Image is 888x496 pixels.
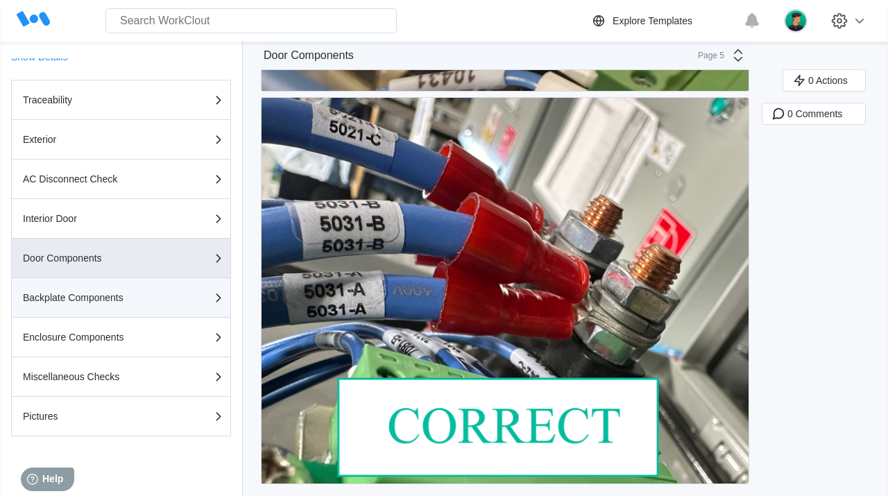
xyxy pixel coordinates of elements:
[23,135,162,144] div: Exterior
[783,69,866,92] button: 0 Actions
[11,120,231,160] button: Exterior
[762,103,866,125] button: 0 Comments
[11,278,231,318] button: Backplate Components
[23,332,162,342] div: Enclosure Components
[808,76,848,85] span: 0 Actions
[105,8,397,33] input: Search WorkClout
[23,214,162,223] div: Interior Door
[264,49,354,62] div: Door Components
[23,293,162,302] div: Backplate Components
[784,9,808,33] img: user.png
[23,95,162,105] div: Traceability
[23,253,162,263] div: Door Components
[11,199,231,239] button: Interior Door
[613,15,692,26] div: Explore Templates
[11,357,231,397] button: Miscellaneous Checks
[262,98,749,484] img: Screenshot2024-10-17104934.jpg
[590,12,737,29] a: Explore Templates
[23,174,162,184] div: AC Disconnect Check
[690,51,724,60] div: Page 5
[11,80,231,120] button: Traceability
[23,411,162,421] div: Pictures
[11,318,231,357] button: Enclosure Components
[11,239,231,278] button: Door Components
[11,160,231,199] button: AC Disconnect Check
[11,397,231,436] button: Pictures
[787,109,842,119] span: 0 Comments
[23,372,162,382] div: Miscellaneous Checks
[11,52,68,62] button: Show Details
